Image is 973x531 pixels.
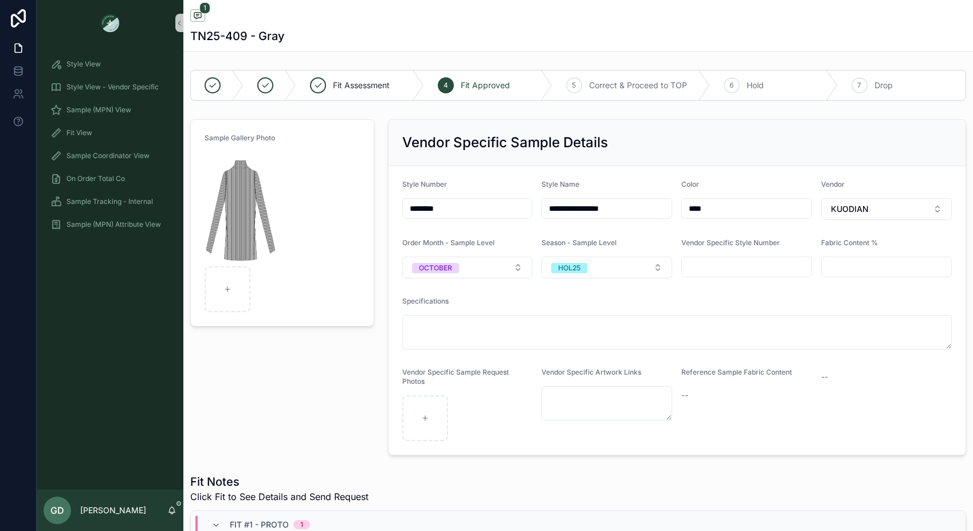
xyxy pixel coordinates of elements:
a: On Order Total Co [44,168,176,189]
span: Vendor [821,180,845,188]
img: App logo [101,14,119,32]
span: Fit #1 - Proto [230,519,289,530]
span: 1 [199,2,210,14]
a: Sample Coordinator View [44,145,176,166]
span: KUODIAN [831,203,869,215]
span: Fit Assessment [333,80,390,91]
span: Reference Sample Fabric Content [681,368,792,376]
span: 6 [729,81,733,90]
span: Sample Gallery Photo [205,133,275,142]
span: -- [681,390,688,401]
a: Style View [44,54,176,74]
a: Fit View [44,123,176,143]
span: Drop [874,80,893,91]
a: Sample (MPN) View [44,100,176,120]
span: Style Name [542,180,579,188]
button: Select Button [542,257,672,278]
span: Vendor Specific Style Number [681,238,780,247]
span: Click Fit to See Details and Send Request [190,490,368,504]
button: Select Button [402,257,533,278]
span: Color [681,180,699,188]
span: Correct & Proceed to TOP [589,80,687,91]
span: 7 [857,81,861,90]
span: GD [50,504,64,517]
span: 4 [444,81,448,90]
a: Sample Tracking - Internal [44,191,176,212]
h1: TN25-409 - Gray [190,28,285,44]
div: HOL25 [558,263,580,273]
span: Sample Tracking - Internal [66,197,153,206]
span: Fit View [66,128,92,137]
div: OCTOBER [419,263,452,273]
h2: Vendor Specific Sample Details [402,133,608,152]
span: Vendor Specific Artwork Links [542,368,641,376]
a: Style View - Vendor Specific [44,77,176,97]
span: Style View - Vendor Specific [66,82,159,92]
span: -- [821,371,828,383]
span: Style Number [402,180,447,188]
p: [PERSON_NAME] [80,505,146,516]
h1: Fit Notes [190,474,368,490]
span: Fabric Content % [821,238,878,247]
img: Screenshot-2025-06-20-at-4.37.57-PM.png [205,152,277,262]
div: 1 [300,520,303,529]
span: Season - Sample Level [542,238,617,247]
span: Hold [747,80,764,91]
span: Sample (MPN) View [66,105,131,115]
button: Select Button [821,198,952,220]
span: On Order Total Co [66,174,125,183]
span: Order Month - Sample Level [402,238,495,247]
span: Style View [66,60,101,69]
span: 5 [572,81,576,90]
button: 1 [190,9,205,23]
span: Sample (MPN) Attribute View [66,220,161,229]
div: scrollable content [37,46,183,250]
a: Sample (MPN) Attribute View [44,214,176,235]
span: Sample Coordinator View [66,151,150,160]
span: Specifications [402,297,449,305]
span: Fit Approved [461,80,510,91]
span: Vendor Specific Sample Request Photos [402,368,509,386]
